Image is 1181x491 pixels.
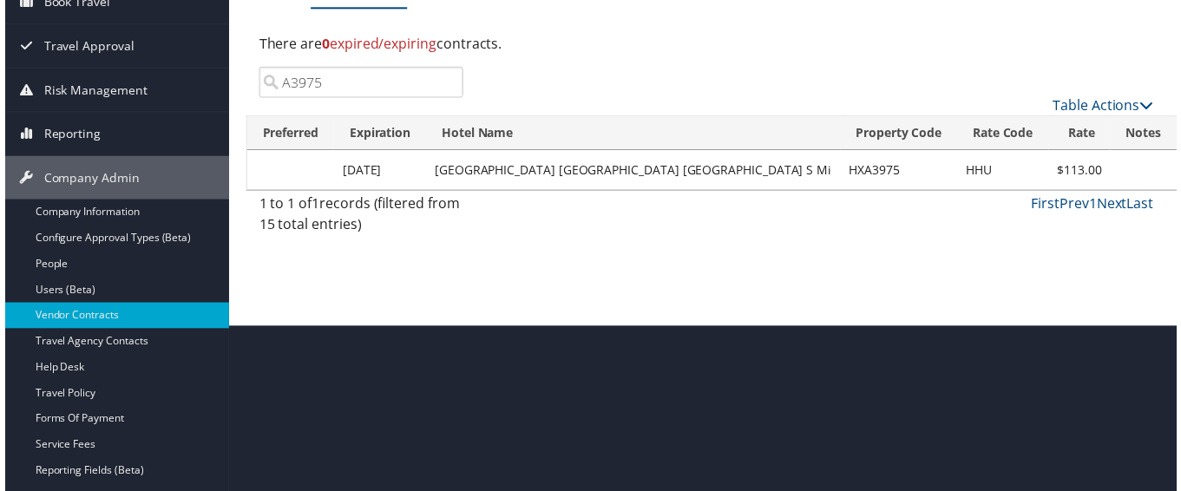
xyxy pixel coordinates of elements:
input: Search [256,67,462,98]
span: Company Admin [39,157,135,200]
th: Rate: activate to sort column ascending [1052,117,1114,151]
span: 1 [309,195,317,214]
div: There are contracts. [243,20,1171,67]
th: Notes: activate to sort column ascending [1114,117,1181,151]
span: Reporting [39,113,96,156]
span: Travel Approval [39,24,130,68]
strong: 0 [319,34,327,53]
td: HHU [960,151,1052,191]
th: Rate Code: activate to sort column ascending [960,117,1052,151]
a: 1 [1092,195,1100,214]
th: Property Code: activate to sort column ascending [842,117,960,151]
span: Risk Management [39,69,143,112]
td: HXA3975 [842,151,960,191]
a: Table Actions [1056,96,1158,115]
span: expired/expiring [319,34,435,53]
th: Preferred: activate to sort column descending [244,117,331,151]
a: Prev [1063,195,1092,214]
a: First [1034,195,1063,214]
td: [DATE] [331,151,424,191]
th: Hotel Name: activate to sort column ascending [424,117,842,151]
td: [GEOGRAPHIC_DATA] [GEOGRAPHIC_DATA] [GEOGRAPHIC_DATA] S Mi [424,151,842,191]
div: 1 to 1 of records (filtered from 15 total entries) [256,194,462,245]
th: Expiration: activate to sort column ascending [331,117,424,151]
td: $113.00 [1052,151,1114,191]
a: Last [1131,195,1158,214]
a: Next [1100,195,1131,214]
